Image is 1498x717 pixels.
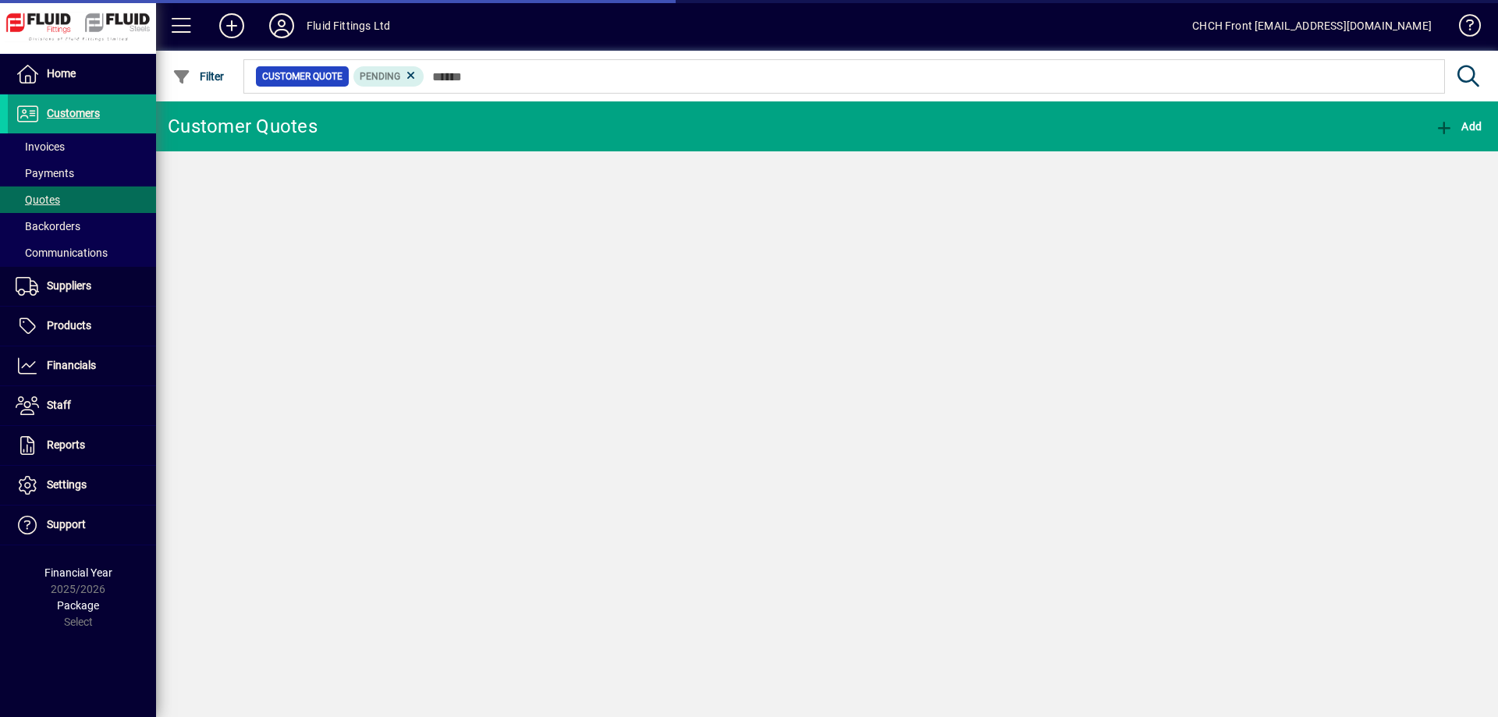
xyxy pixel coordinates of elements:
[47,359,96,371] span: Financials
[8,267,156,306] a: Suppliers
[47,518,86,531] span: Support
[8,55,156,94] a: Home
[353,66,424,87] mat-chip: Pending Status: Pending
[307,13,390,38] div: Fluid Fittings Ltd
[47,478,87,491] span: Settings
[47,319,91,332] span: Products
[8,213,156,240] a: Backorders
[57,599,99,612] span: Package
[8,506,156,545] a: Support
[16,140,65,153] span: Invoices
[47,67,76,80] span: Home
[47,107,100,119] span: Customers
[8,466,156,505] a: Settings
[16,193,60,206] span: Quotes
[8,426,156,465] a: Reports
[47,279,91,292] span: Suppliers
[1435,120,1482,133] span: Add
[16,220,80,232] span: Backorders
[16,167,74,179] span: Payments
[1192,13,1432,38] div: CHCH Front [EMAIL_ADDRESS][DOMAIN_NAME]
[8,240,156,266] a: Communications
[1447,3,1478,54] a: Knowledge Base
[207,12,257,40] button: Add
[8,186,156,213] a: Quotes
[47,438,85,451] span: Reports
[1431,112,1486,140] button: Add
[262,69,343,84] span: Customer Quote
[257,12,307,40] button: Profile
[360,71,400,82] span: Pending
[8,307,156,346] a: Products
[44,566,112,579] span: Financial Year
[16,247,108,259] span: Communications
[47,399,71,411] span: Staff
[169,62,229,91] button: Filter
[168,114,318,139] div: Customer Quotes
[8,160,156,186] a: Payments
[8,133,156,160] a: Invoices
[8,346,156,385] a: Financials
[8,386,156,425] a: Staff
[172,70,225,83] span: Filter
